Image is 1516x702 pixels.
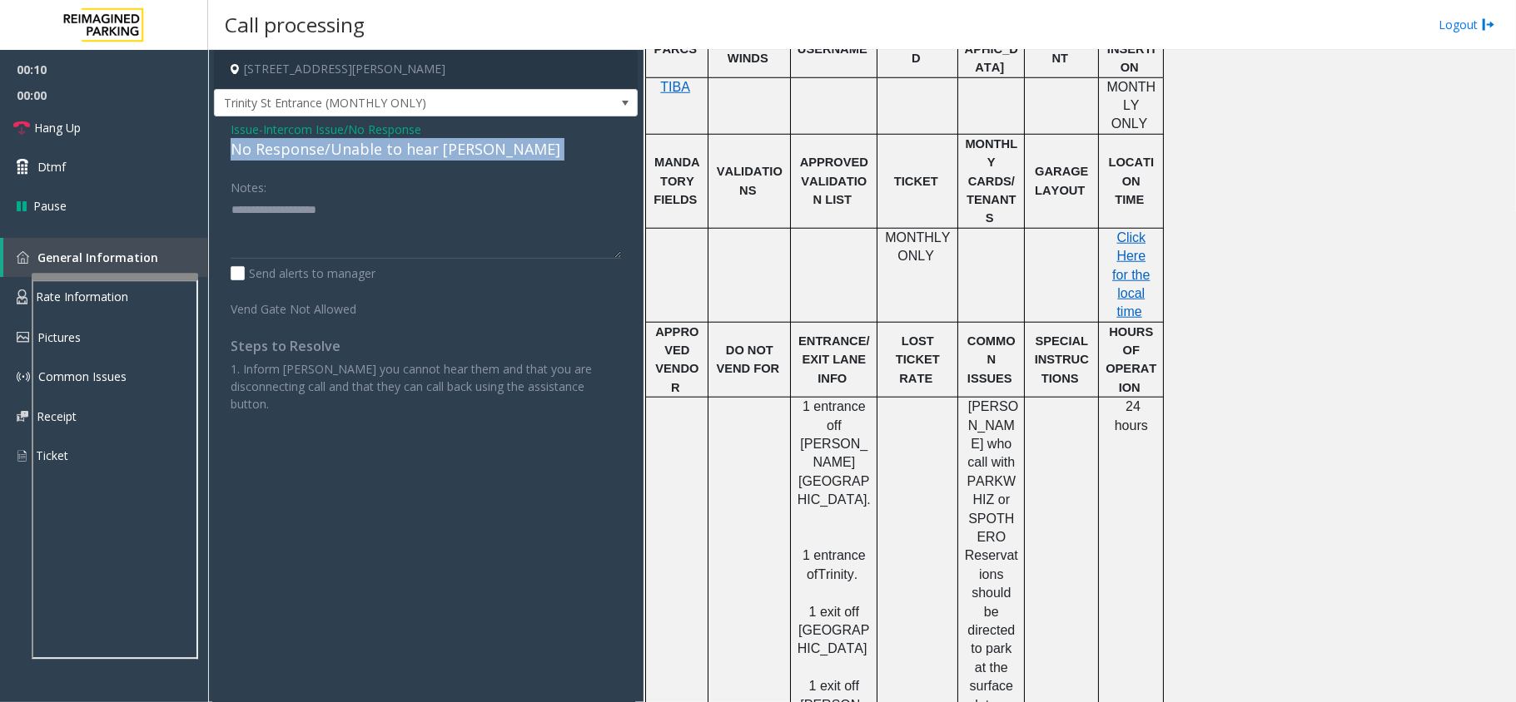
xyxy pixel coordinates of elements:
span: COMMON ISSUES [967,334,1016,385]
span: LOST TICKET RATE [896,334,940,385]
span: Issue [231,121,259,138]
a: Logout [1439,16,1495,33]
span: MANDATORY FIELDS [654,156,699,206]
a: Click Here for the local time [1112,231,1150,319]
p: 1. Inform [PERSON_NAME] you cannot hear them and that you are disconnecting call and that they ca... [231,360,621,413]
span: VALIDATIONS [717,165,783,196]
img: 'icon' [17,251,29,264]
span: Trinity. [818,567,857,581]
span: 24 hours [1115,399,1148,432]
span: TIBA [660,80,690,94]
span: Intercom Issue/No Response [263,121,421,138]
span: ENTRANCE/EXIT LANE INFO [798,334,870,385]
span: LOCATION TIME [1109,156,1155,206]
img: 'icon' [17,448,27,463]
span: GARAGE LAYOUT [1035,165,1088,196]
span: APPROVED VENDOR [655,325,698,394]
span: Dtmf [37,158,66,175]
label: Notes: [231,173,266,196]
img: 'icon' [17,370,30,383]
img: 'icon' [17,289,27,304]
span: TICKET [894,175,938,188]
img: logout [1482,16,1495,33]
span: SPECIAL INSTRUCTIONS [1035,334,1089,385]
h4: [STREET_ADDRESS][PERSON_NAME] [214,50,638,89]
span: Hang Up [34,119,81,136]
label: Vend Gate Not Allowed [226,294,393,318]
img: 'icon' [17,332,29,343]
img: 'icon' [17,411,28,422]
span: - [259,121,421,137]
a: TIBA [660,81,690,94]
span: APPROVED VALIDATION LIST [800,156,868,206]
span: 1 entrance of [803,548,866,581]
div: No Response/Unable to hear [PERSON_NAME] [231,138,621,161]
span: Trinity St Entrance (MONTHLY ONLY) [215,90,553,116]
span: General Information [37,250,158,265]
span: DO NOT VEND FOR [716,344,779,375]
h4: Steps to Resolve [231,339,621,354]
label: Send alerts to manager [231,264,375,282]
a: General Information [3,238,208,277]
span: HOURS OF OPERATION [1106,325,1156,394]
h3: Call processing [216,4,373,45]
span: PARCS [654,42,697,56]
span: MONTHLY ONLY [1107,80,1156,131]
span: Pause [33,197,67,215]
span: 1 exit off [GEOGRAPHIC_DATA] [798,605,870,656]
span: USERNAME [798,42,867,56]
span: MONTHLY CARDS/TENANTS [965,137,1017,225]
